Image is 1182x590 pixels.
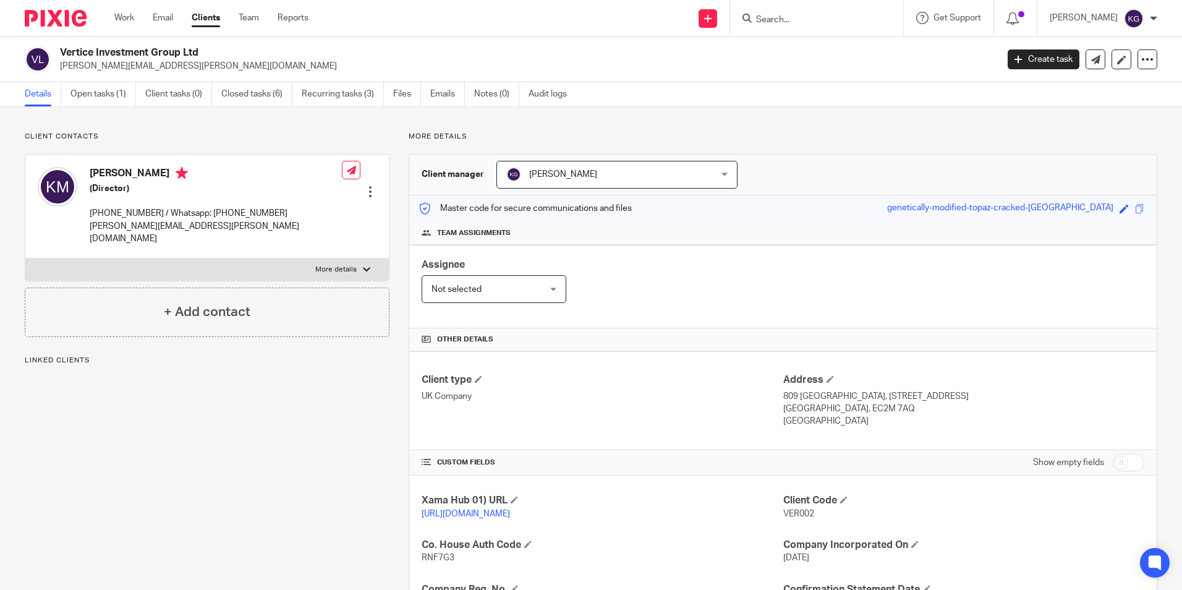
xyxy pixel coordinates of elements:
a: Reports [278,12,308,24]
p: Client contacts [25,132,389,142]
span: Other details [437,335,493,344]
a: Audit logs [529,82,576,106]
a: Closed tasks (6) [221,82,292,106]
span: Assignee [422,260,465,270]
a: Team [239,12,259,24]
span: RNF7G3 [422,554,454,562]
a: Details [25,82,61,106]
a: [URL][DOMAIN_NAME] [422,510,510,518]
a: Files [393,82,421,106]
h4: Client Code [783,494,1144,507]
h4: Co. House Auth Code [422,539,783,552]
a: Email [153,12,173,24]
h5: (Director) [90,182,342,195]
p: [PHONE_NUMBER] / Whatsapp: [PHONE_NUMBER] [90,207,342,220]
h3: Client manager [422,168,484,181]
a: Client tasks (0) [145,82,212,106]
p: [PERSON_NAME][EMAIL_ADDRESS][PERSON_NAME][DOMAIN_NAME] [60,60,989,72]
p: [GEOGRAPHIC_DATA] [783,415,1144,427]
a: Recurring tasks (3) [302,82,384,106]
label: Show empty fields [1033,456,1104,469]
p: [GEOGRAPHIC_DATA], EC2M 7AQ [783,403,1144,415]
p: [PERSON_NAME][EMAIL_ADDRESS][PERSON_NAME][DOMAIN_NAME] [90,220,342,246]
span: Get Support [933,14,981,22]
span: Team assignments [437,228,511,238]
h4: CUSTOM FIELDS [422,458,783,468]
span: VER002 [783,510,814,518]
span: Not selected [432,285,482,294]
a: Clients [192,12,220,24]
p: 809 [GEOGRAPHIC_DATA], [STREET_ADDRESS] [783,390,1144,403]
h2: Vertice Investment Group Ltd [60,46,803,59]
a: Notes (0) [474,82,519,106]
img: svg%3E [38,167,77,207]
a: Emails [430,82,465,106]
p: UK Company [422,390,783,403]
span: [PERSON_NAME] [529,170,597,179]
h4: Company Incorporated On [783,539,1144,552]
p: More details [409,132,1157,142]
p: More details [315,265,357,275]
h4: Xama Hub 01) URL [422,494,783,507]
h4: + Add contact [164,302,250,322]
span: [DATE] [783,554,809,562]
p: Linked clients [25,356,389,366]
a: Work [114,12,134,24]
p: [PERSON_NAME] [1050,12,1118,24]
input: Search [755,15,866,26]
h4: Client type [422,374,783,387]
img: svg%3E [506,167,521,182]
a: Create task [1008,49,1079,69]
img: svg%3E [25,46,51,72]
img: svg%3E [1124,9,1144,28]
h4: Address [783,374,1144,387]
i: Primary [176,167,188,179]
a: Open tasks (1) [70,82,136,106]
p: Master code for secure communications and files [419,202,632,215]
h4: [PERSON_NAME] [90,167,342,182]
div: genetically-modified-topaz-cracked-[GEOGRAPHIC_DATA] [887,202,1113,216]
img: Pixie [25,10,87,27]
